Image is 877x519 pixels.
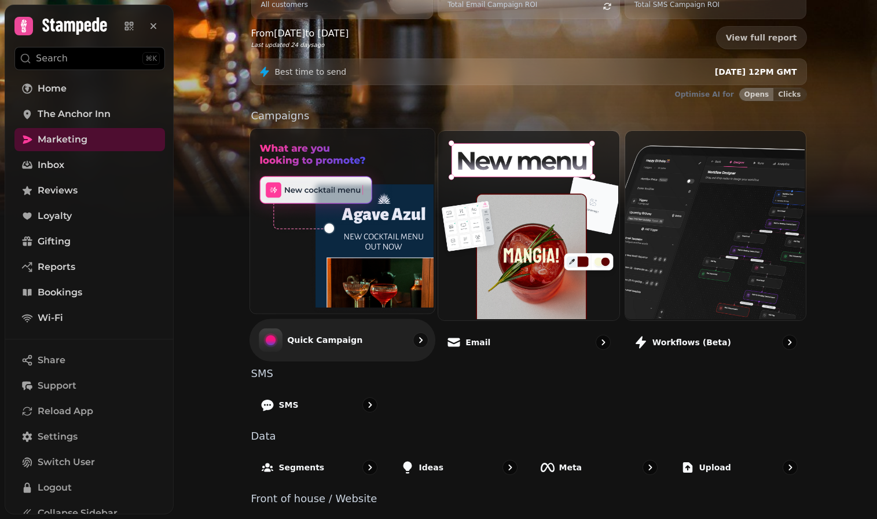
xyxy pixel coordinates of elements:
[38,107,111,121] span: The Anchor Inn
[559,462,582,473] p: Meta
[14,128,165,151] a: Marketing
[437,130,618,319] img: Email
[38,455,95,469] span: Switch User
[38,209,72,223] span: Loyalty
[14,204,165,228] a: Loyalty
[14,451,165,474] button: Switch User
[14,230,165,253] a: Gifting
[14,374,165,397] button: Support
[625,130,807,359] a: Workflows (beta)Workflows (beta)
[287,334,362,346] p: Quick Campaign
[14,77,165,100] a: Home
[14,179,165,202] a: Reviews
[251,494,807,504] p: Front of house / Website
[38,286,82,299] span: Bookings
[38,379,76,393] span: Support
[438,130,620,359] a: EmailEmail
[251,451,387,484] a: Segments
[675,90,734,99] p: Optimise AI for
[142,52,160,65] div: ⌘K
[715,67,797,76] span: [DATE] 12PM GMT
[364,462,376,473] svg: go to
[279,399,299,411] p: SMS
[251,388,387,422] a: SMS
[251,368,807,379] p: SMS
[364,399,376,411] svg: go to
[38,404,93,418] span: Reload App
[251,41,349,49] p: Last updated 24 days ago
[251,27,349,41] p: From [DATE] to [DATE]
[778,91,801,98] span: Clicks
[38,430,78,444] span: Settings
[38,82,67,96] span: Home
[248,127,433,312] img: Quick Campaign
[531,451,667,484] a: Meta
[14,306,165,330] a: Wi-Fi
[36,52,68,65] p: Search
[251,111,807,121] p: Campaigns
[624,130,805,319] img: Workflows (beta)
[391,451,527,484] a: Ideas
[784,462,796,473] svg: go to
[644,462,656,473] svg: go to
[716,26,807,49] a: View full report
[14,476,165,499] button: Logout
[14,349,165,372] button: Share
[652,337,731,348] p: Workflows (beta)
[279,462,325,473] p: Segments
[38,260,75,274] span: Reports
[14,153,165,177] a: Inbox
[38,158,64,172] span: Inbox
[671,451,807,484] a: Upload
[38,133,87,147] span: Marketing
[739,88,774,101] button: Opens
[14,255,165,279] a: Reports
[14,47,165,70] button: Search⌘K
[419,462,444,473] p: Ideas
[14,103,165,126] a: The Anchor Inn
[14,425,165,448] a: Settings
[784,337,795,348] svg: go to
[38,235,71,248] span: Gifting
[249,128,435,361] a: Quick CampaignQuick Campaign
[251,431,807,441] p: Data
[38,353,65,367] span: Share
[414,334,426,346] svg: go to
[465,337,490,348] p: Email
[699,462,731,473] p: Upload
[773,88,806,101] button: Clicks
[597,337,609,348] svg: go to
[744,91,769,98] span: Opens
[38,481,72,495] span: Logout
[14,281,165,304] a: Bookings
[504,462,516,473] svg: go to
[38,184,78,198] span: Reviews
[14,400,165,423] button: Reload App
[275,66,347,78] p: Best time to send
[38,311,63,325] span: Wi-Fi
